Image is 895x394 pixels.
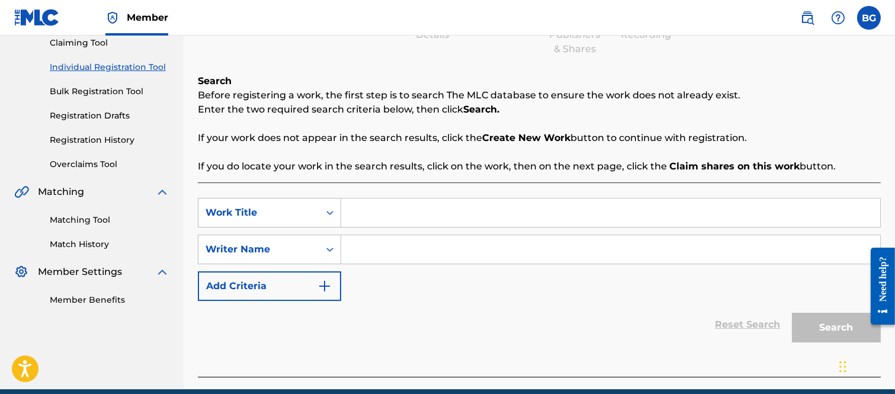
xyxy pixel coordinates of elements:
strong: Search. [463,104,499,115]
iframe: Resource Center [862,239,895,334]
a: Overclaims Tool [50,158,169,171]
div: User Menu [857,6,881,30]
a: Claiming Tool [50,37,169,49]
p: Before registering a work, the first step is to search The MLC database to ensure the work does n... [198,88,881,102]
div: Writer Name [206,242,312,257]
img: MLC Logo [14,9,60,26]
a: Matching Tool [50,214,169,226]
a: Registration History [50,134,169,146]
p: If you do locate your work in the search results, click on the work, then on the next page, click... [198,159,881,174]
a: Registration Drafts [50,110,169,122]
a: Bulk Registration Tool [50,85,169,98]
div: Widget de chat [836,337,895,394]
a: Match History [50,238,169,251]
span: Member [127,11,168,24]
div: Arrastrar [839,349,846,385]
div: Work Title [206,206,312,220]
img: search [800,11,814,25]
p: If your work does not appear in the search results, click the button to continue with registration. [198,131,881,145]
p: Enter the two required search criteria below, then click [198,102,881,117]
a: Public Search [795,6,819,30]
img: Top Rightsholder [105,11,120,25]
img: help [831,11,845,25]
a: Member Benefits [50,294,169,306]
img: Member Settings [14,265,28,279]
a: Individual Registration Tool [50,61,169,73]
strong: Create New Work [482,132,570,143]
img: Matching [14,185,29,199]
span: Matching [38,185,84,199]
b: Search [198,75,232,87]
strong: Claim shares on this work [669,161,800,172]
span: Member Settings [38,265,122,279]
button: Add Criteria [198,271,341,301]
div: Help [826,6,850,30]
iframe: Chat Widget [836,337,895,394]
form: Search Form [198,198,881,348]
img: 9d2ae6d4665cec9f34b9.svg [317,279,332,293]
img: expand [155,265,169,279]
img: expand [155,185,169,199]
